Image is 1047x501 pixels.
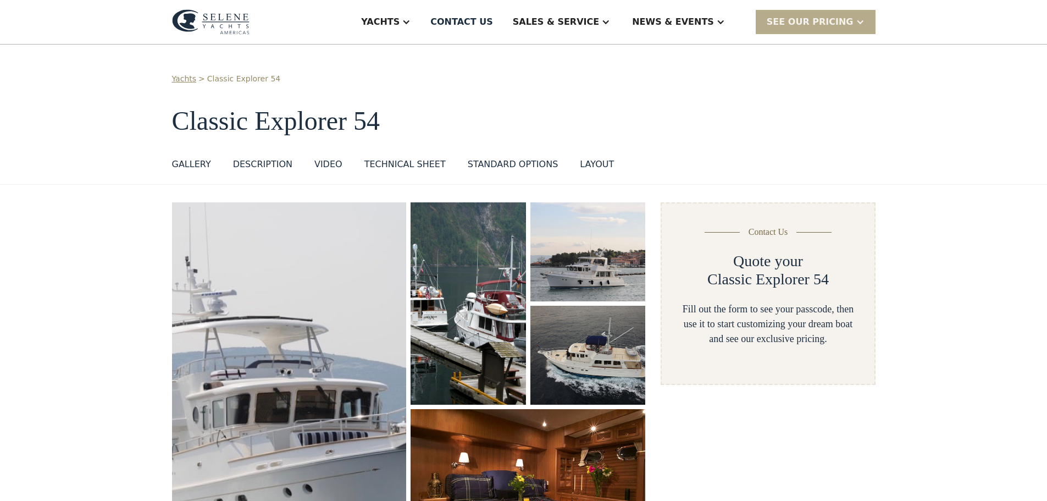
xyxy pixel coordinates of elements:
[233,158,292,171] div: DESCRIPTION
[530,202,646,301] img: 50 foot motor yacht
[580,158,614,175] a: layout
[172,73,197,85] a: Yachts
[198,73,205,85] div: >
[411,202,525,405] img: 50 foot motor yacht
[364,158,446,171] div: Technical sheet
[361,15,400,29] div: Yachts
[707,270,829,289] h2: Classic Explorer 54
[207,73,280,85] a: Classic Explorer 54
[172,158,211,175] a: GALLERY
[364,158,446,175] a: Technical sheet
[679,302,856,346] div: Fill out the form to see your passcode, then use it to start customizing your dream boat and see ...
[314,158,342,171] div: VIDEO
[172,158,211,171] div: GALLERY
[632,15,714,29] div: News & EVENTS
[314,158,342,175] a: VIDEO
[172,107,876,136] h1: Classic Explorer 54
[468,158,558,171] div: standard options
[530,306,646,405] img: 50 foot motor yacht
[513,15,599,29] div: Sales & Service
[733,252,803,271] h2: Quote your
[430,15,493,29] div: Contact US
[172,9,250,35] img: logo
[580,158,614,171] div: layout
[233,158,292,175] a: DESCRIPTION
[767,15,854,29] div: SEE Our Pricing
[468,158,558,175] a: standard options
[749,225,788,239] div: Contact Us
